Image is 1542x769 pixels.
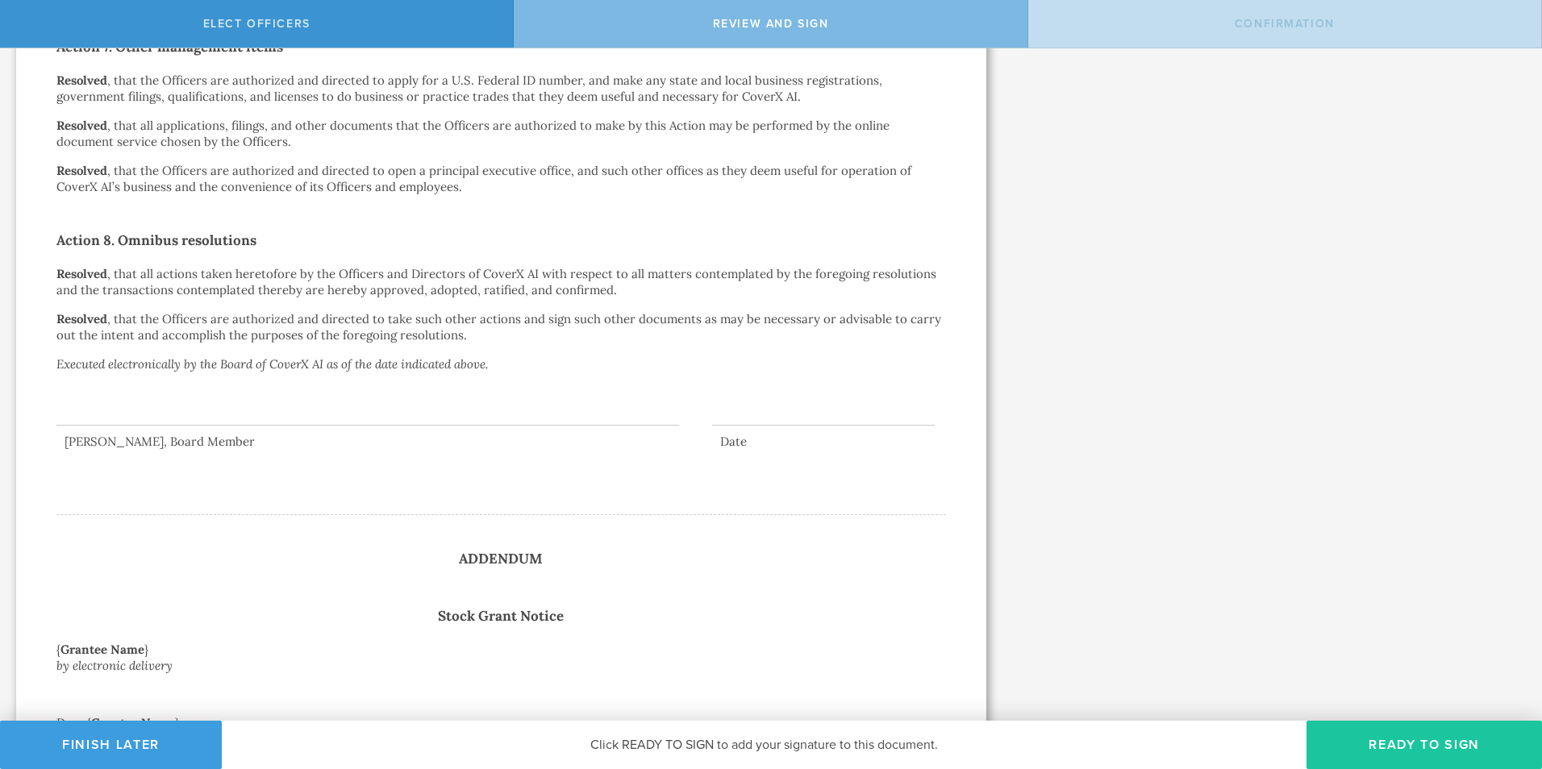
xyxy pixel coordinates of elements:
button: Ready to Sign [1307,721,1542,769]
i: by electronic delivery [56,658,173,673]
p: , that all applications, filings, and other documents that the Officers are authorized to make by... [56,118,946,150]
strong: Grantee Name [91,715,175,730]
p: , that the Officers are authorized and directed to apply for a U.S. Federal ID number, and make a... [56,73,946,105]
strong: Resolved [56,118,107,133]
p: Dear { }: [56,715,946,731]
span: Review and Sign [713,17,829,31]
p: , that the Officers are authorized and directed to take such other actions and sign such other do... [56,311,946,343]
strong: Resolved [56,266,107,281]
h2: Action 8. Omnibus resolutions [56,227,946,253]
strong: Resolved [56,163,107,178]
div: Date [712,434,935,450]
em: Executed electronically by the Board of CoverX AI as of the date indicated above. [56,356,488,372]
span: Click READY TO SIGN to add your signature to this document. [590,737,938,753]
h1: Addendum [56,547,946,571]
strong: Resolved [56,311,107,326]
div: [PERSON_NAME], Board Member [56,434,679,450]
p: , that all actions taken heretofore by the Officers and Directors of CoverX AI with respect to al... [56,266,946,298]
iframe: Chat Widget [1461,643,1542,721]
strong: Resolved [56,73,107,88]
span: Confirmation [1235,17,1335,31]
div: { } [56,642,946,658]
strong: Grantee Name [60,642,144,657]
span: Elect Officers [203,17,310,31]
p: , that the Officers are authorized and directed to open a principal executive office, and such ot... [56,163,946,195]
h2: Stock Grant Notice [56,603,946,629]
